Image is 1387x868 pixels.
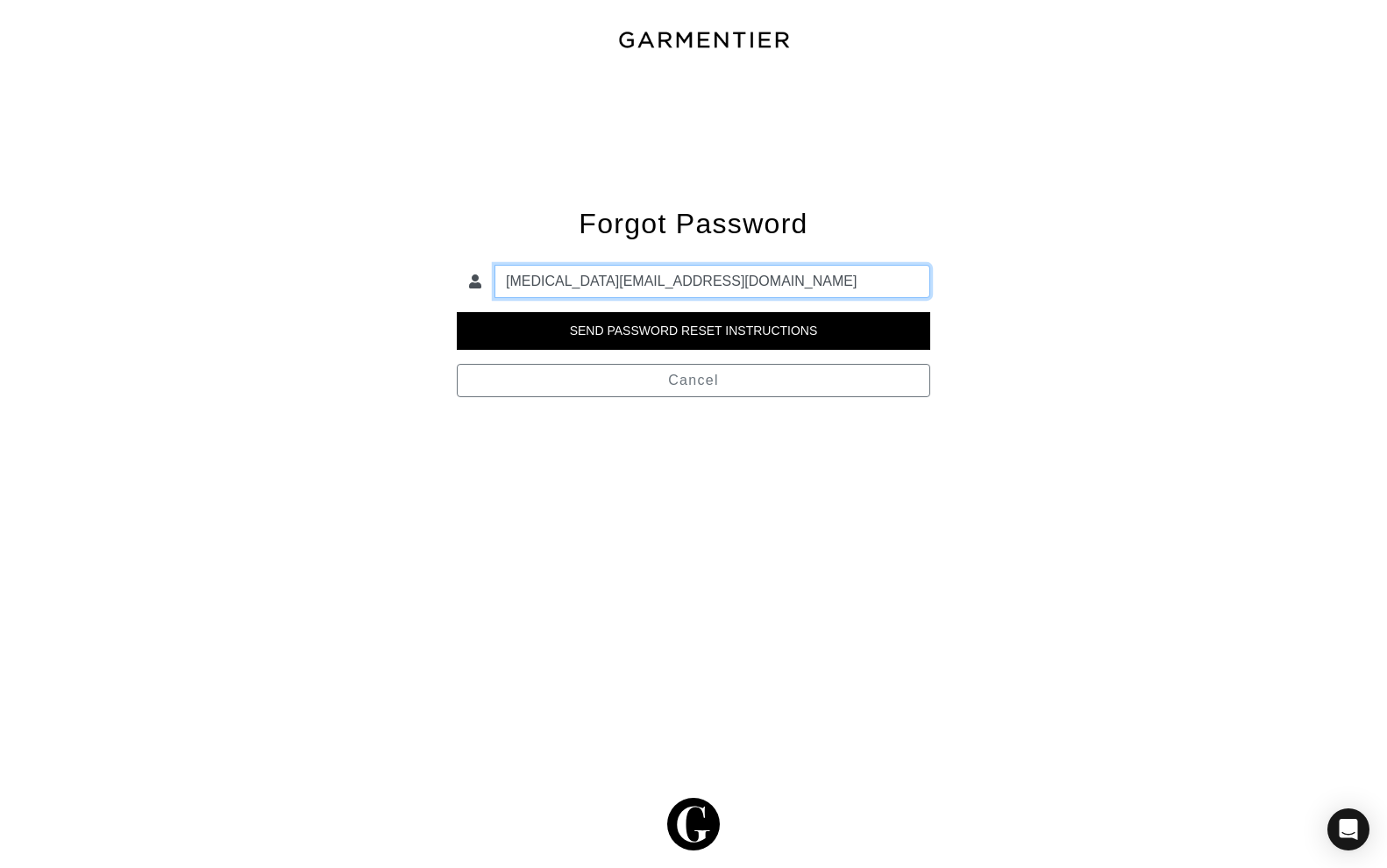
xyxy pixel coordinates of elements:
[494,265,930,298] input: email
[457,207,930,240] h2: Forgot Password
[457,364,930,397] a: Cancel
[457,312,930,350] input: Send Password Reset Instructions
[667,798,720,850] img: g-602364139e5867ba59c769ce4266a9601a3871a1516a6a4c3533f4bc45e69684.svg
[616,29,792,52] img: garmentier-text-8466448e28d500cc52b900a8b1ac6a0b4c9bd52e9933ba870cc531a186b44329.png
[1327,808,1369,850] div: Open Intercom Messenger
